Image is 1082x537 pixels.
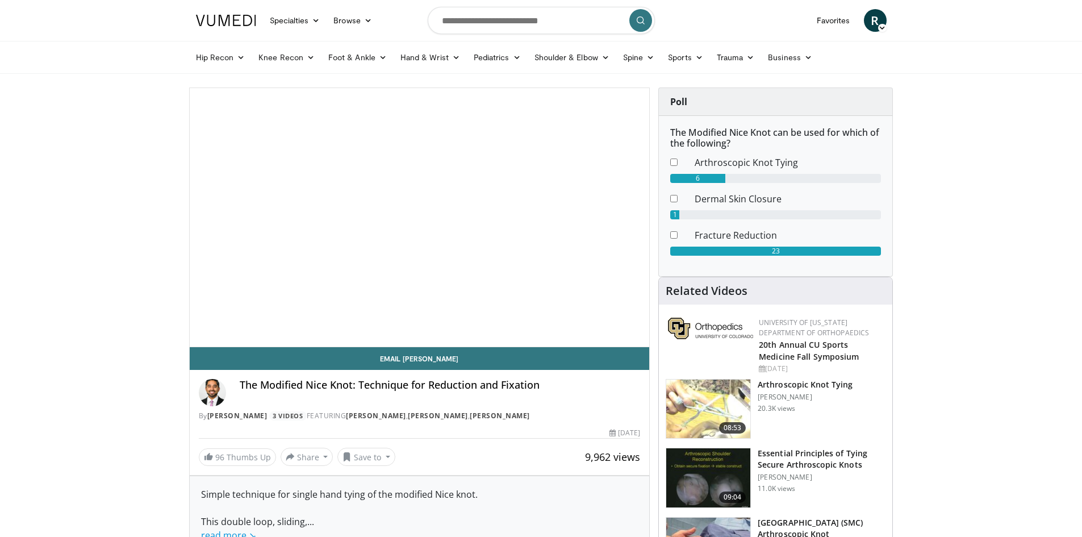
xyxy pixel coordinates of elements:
a: Knee Recon [252,46,321,69]
a: [PERSON_NAME] [346,411,406,421]
span: 08:53 [719,422,746,434]
a: Sports [661,46,710,69]
img: VuMedi Logo [196,15,256,26]
a: Favorites [810,9,857,32]
a: 20th Annual CU Sports Medicine Fall Symposium [759,339,859,362]
div: By FEATURING , , [199,411,641,421]
a: [PERSON_NAME] [207,411,268,421]
video-js: Video Player [190,88,650,347]
h4: The Modified Nice Knot: Technique for Reduction and Fixation [240,379,641,392]
a: 3 Videos [269,411,307,421]
a: 09:04 Essential Principles of Tying Secure Arthroscopic Knots [PERSON_NAME] 11.0K views [666,448,885,508]
img: 12061_3.png.150x105_q85_crop-smart_upscale.jpg [666,448,750,507]
img: Avatar [199,379,226,406]
div: 23 [670,247,881,256]
a: Pediatrics [467,46,528,69]
div: 1 [670,210,679,219]
a: [PERSON_NAME] [408,411,468,421]
a: Browse [327,9,379,32]
a: Specialties [263,9,327,32]
p: 20.3K views [758,404,795,413]
a: Spine [616,46,661,69]
a: R [864,9,887,32]
a: 96 Thumbs Up [199,448,276,466]
a: Email [PERSON_NAME] [190,347,650,370]
dd: Fracture Reduction [686,228,889,242]
p: [PERSON_NAME] [758,393,853,402]
img: 286858_0000_1.png.150x105_q85_crop-smart_upscale.jpg [666,380,750,439]
input: Search topics, interventions [428,7,655,34]
a: University of [US_STATE] Department of Orthopaedics [759,318,869,338]
a: Trauma [710,46,762,69]
h3: Arthroscopic Knot Tying [758,379,853,390]
h3: Essential Principles of Tying Secure Arthroscopic Knots [758,448,885,471]
strong: Poll [670,95,687,108]
p: [PERSON_NAME] [758,473,885,482]
a: Hand & Wrist [394,46,467,69]
button: Share [281,448,333,466]
h4: Related Videos [666,284,747,298]
div: [DATE] [609,428,640,438]
a: Shoulder & Elbow [528,46,616,69]
a: Hip Recon [189,46,252,69]
dd: Dermal Skin Closure [686,192,889,206]
div: 6 [670,174,725,183]
a: [PERSON_NAME] [470,411,530,421]
img: 355603a8-37da-49b6-856f-e00d7e9307d3.png.150x105_q85_autocrop_double_scale_upscale_version-0.2.png [668,318,753,339]
h6: The Modified Nice Knot can be used for which of the following? [670,127,881,149]
a: 08:53 Arthroscopic Knot Tying [PERSON_NAME] 20.3K views [666,379,885,439]
span: 96 [215,452,224,463]
dd: Arthroscopic Knot Tying [686,156,889,169]
p: 11.0K views [758,484,795,493]
button: Save to [337,448,395,466]
div: [DATE] [759,364,883,374]
span: 09:04 [719,492,746,503]
a: Business [761,46,819,69]
span: 9,962 views [585,450,640,464]
a: Foot & Ankle [321,46,394,69]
